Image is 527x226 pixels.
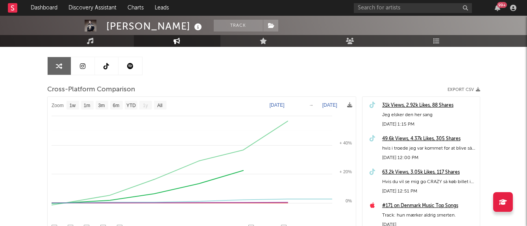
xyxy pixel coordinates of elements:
[47,85,135,94] span: Cross-Platform Comparison
[69,103,76,108] text: 1w
[382,168,476,177] a: 63.2k Views, 3.05k Likes, 117 Shares
[346,198,352,203] text: 0%
[322,102,337,108] text: [DATE]
[157,103,162,108] text: All
[269,102,284,108] text: [DATE]
[382,177,476,187] div: Hvis du vil se mig go CRAZY så køb billet i bio😌
[47,37,137,47] span: Artist Engagement
[382,110,476,120] div: Jeg elsker den her sang
[447,87,480,92] button: Export CSV
[339,169,352,174] text: + 20%
[382,211,476,220] div: Track: hun mærker aldrig smerten.
[113,103,119,108] text: 6m
[83,103,90,108] text: 1m
[497,2,507,8] div: 99 +
[382,101,476,110] a: 31k Views, 2.92k Likes, 88 Shares
[382,120,476,129] div: [DATE] 1:15 PM
[309,102,313,108] text: →
[382,153,476,163] div: [DATE] 12:00 PM
[52,103,64,108] text: Zoom
[126,103,135,108] text: YTD
[214,20,263,31] button: Track
[382,134,476,144] a: 49.6k Views, 4.37k Likes, 305 Shares
[495,5,500,11] button: 99+
[106,20,204,33] div: [PERSON_NAME]
[339,141,352,145] text: + 40%
[382,201,476,211] a: #171 on Denmark Music Top Songs
[143,103,148,108] text: 1y
[382,187,476,196] div: [DATE] 12:51 PM
[354,3,472,13] input: Search for artists
[382,144,476,153] div: hvis i troede jeg var kommet for at blive så havde i ret
[98,103,105,108] text: 3m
